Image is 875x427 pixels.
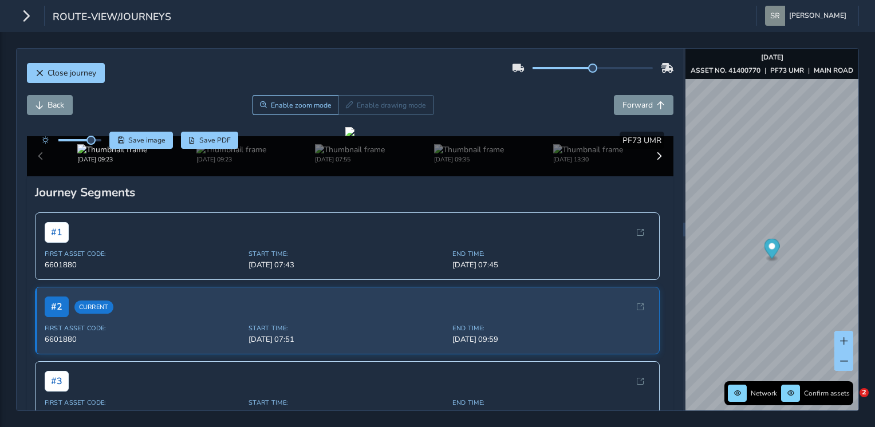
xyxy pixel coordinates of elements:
[765,6,785,26] img: diamond-layout
[48,100,64,110] span: Back
[128,136,165,145] span: Save image
[45,334,242,345] span: 6601880
[452,250,649,258] span: End Time:
[765,6,850,26] button: [PERSON_NAME]
[109,132,173,149] button: Save
[45,398,242,407] span: First Asset Code:
[249,324,446,333] span: Start Time:
[45,222,69,243] span: # 1
[74,301,113,314] span: Current
[196,155,266,164] div: [DATE] 09:23
[199,136,231,145] span: Save PDF
[622,100,653,110] span: Forward
[45,260,242,270] span: 6601880
[315,144,385,155] img: Thumbnail frame
[814,66,853,75] strong: MAIN ROAD
[249,250,446,258] span: Start Time:
[271,101,332,110] span: Enable zoom mode
[452,398,649,407] span: End Time:
[27,95,73,115] button: Back
[452,324,649,333] span: End Time:
[434,144,504,155] img: Thumbnail frame
[622,135,661,146] span: PF73 UMR
[553,144,623,155] img: Thumbnail frame
[614,95,673,115] button: Forward
[452,334,649,345] span: [DATE] 09:59
[77,144,147,155] img: Thumbnail frame
[789,6,846,26] span: [PERSON_NAME]
[45,296,69,317] span: # 2
[45,409,242,419] span: 6601623
[691,66,760,75] strong: ASSET NO. 41400770
[196,144,266,155] img: Thumbnail frame
[27,63,105,83] button: Close journey
[35,184,665,200] div: Journey Segments
[764,239,780,262] div: Map marker
[45,371,69,392] span: # 3
[751,389,777,398] span: Network
[249,334,446,345] span: [DATE] 07:51
[553,155,623,164] div: [DATE] 13:30
[691,66,853,75] div: | |
[836,388,864,416] iframe: Intercom live chat
[181,132,239,149] button: PDF
[452,409,649,419] span: [DATE] 10:16
[77,155,147,164] div: [DATE] 09:23
[249,398,446,407] span: Start Time:
[804,389,850,398] span: Confirm assets
[315,155,385,164] div: [DATE] 07:55
[452,260,649,270] span: [DATE] 07:45
[249,260,446,270] span: [DATE] 07:43
[761,53,783,62] strong: [DATE]
[860,388,869,397] span: 2
[48,68,96,78] span: Close journey
[45,324,242,333] span: First Asset Code:
[249,409,446,419] span: [DATE] 10:15
[45,250,242,258] span: First Asset Code:
[253,95,339,115] button: Zoom
[770,66,804,75] strong: PF73 UMR
[53,10,171,26] span: route-view/journeys
[434,155,504,164] div: [DATE] 09:35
